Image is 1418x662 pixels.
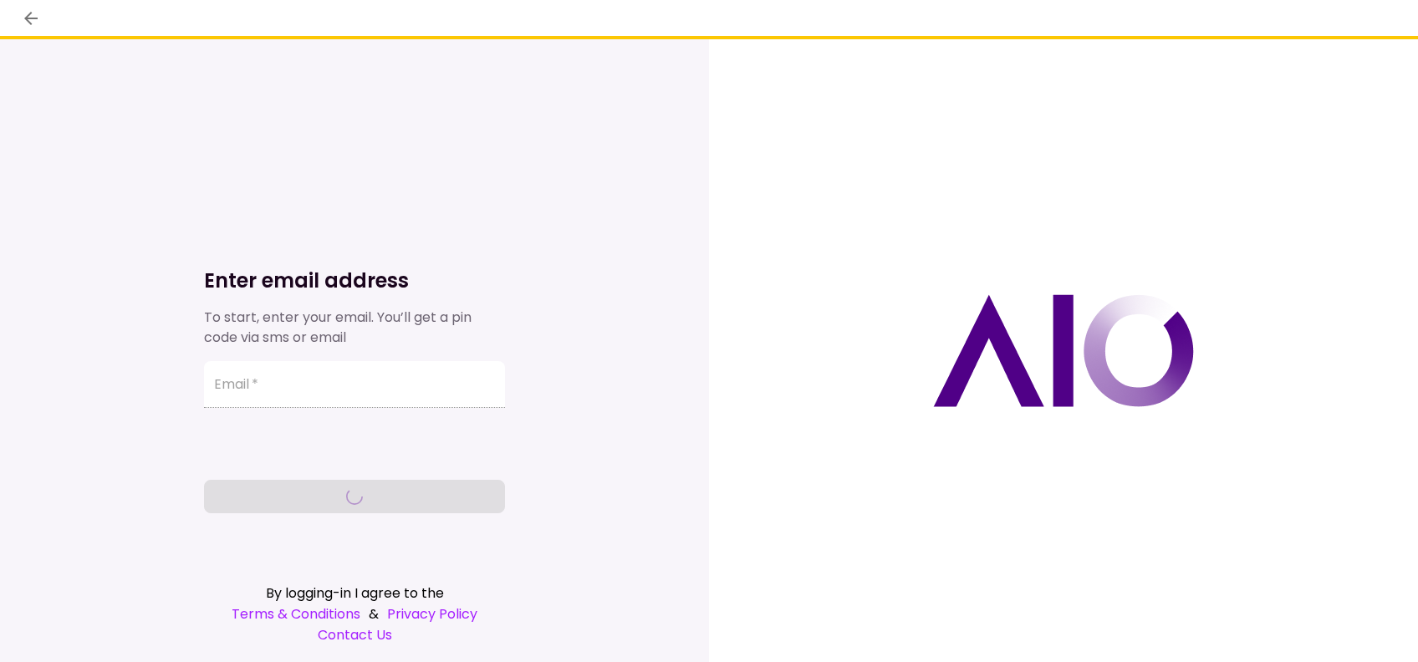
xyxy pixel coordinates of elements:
div: & [204,603,505,624]
a: Privacy Policy [387,603,477,624]
div: By logging-in I agree to the [204,583,505,603]
h1: Enter email address [204,267,505,294]
a: Contact Us [204,624,505,645]
a: Terms & Conditions [232,603,360,624]
button: back [17,4,45,33]
div: To start, enter your email. You’ll get a pin code via sms or email [204,308,505,348]
img: AIO logo [933,294,1194,407]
